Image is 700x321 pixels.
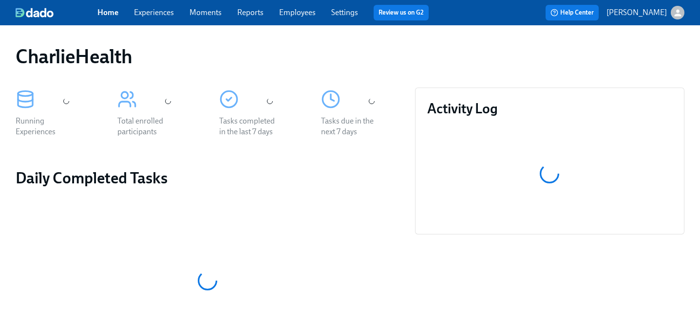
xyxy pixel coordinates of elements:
a: dado [16,8,97,18]
span: Help Center [550,8,594,18]
a: Review us on G2 [378,8,424,18]
a: Employees [279,8,316,17]
button: Review us on G2 [374,5,429,20]
h1: CharlieHealth [16,45,132,68]
a: Reports [237,8,264,17]
p: [PERSON_NAME] [606,7,667,18]
div: Tasks due in the next 7 days [321,116,383,137]
button: [PERSON_NAME] [606,6,684,19]
div: Tasks completed in the last 7 days [219,116,282,137]
h3: Activity Log [427,100,672,117]
a: Experiences [134,8,174,17]
a: Settings [331,8,358,17]
a: Moments [189,8,222,17]
button: Help Center [546,5,599,20]
a: Home [97,8,118,17]
h2: Daily Completed Tasks [16,168,399,188]
div: Running Experiences [16,116,78,137]
img: dado [16,8,54,18]
div: Total enrolled participants [117,116,180,137]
